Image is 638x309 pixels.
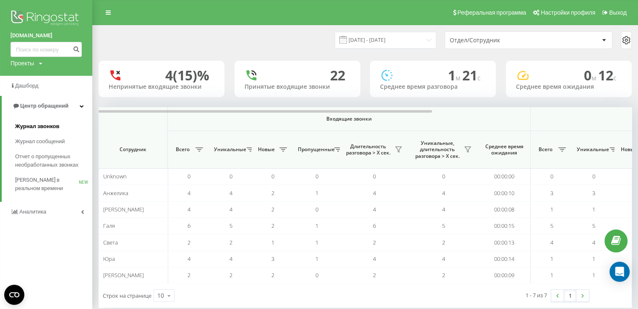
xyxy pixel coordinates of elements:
span: 0 [315,206,318,213]
span: 2 [229,239,232,246]
a: Отчет о пропущенных необработанных звонках [15,149,92,173]
td: 00:00:09 [478,267,531,283]
span: Реферальная программа [457,9,526,16]
a: Журнал сообщений [15,134,92,149]
div: Проекты [10,59,34,67]
span: 2 [373,271,376,279]
span: Всего [172,146,193,153]
span: 4 [373,255,376,263]
span: 2 [271,206,274,213]
span: 1 [315,255,318,263]
span: 2 [229,271,232,279]
span: [PERSON_NAME] [103,206,144,213]
span: 1 [592,206,595,213]
span: 4 [442,255,445,263]
span: 0 [550,173,553,180]
div: 22 [330,67,345,83]
span: 5 [442,222,445,229]
span: м [591,73,598,82]
span: м [456,73,462,82]
span: 2 [442,239,445,246]
span: 0 [315,173,318,180]
input: Поиск по номеру [10,42,82,57]
span: 3 [271,255,274,263]
span: 4 [592,239,595,246]
span: 4 [229,255,232,263]
span: 1 [315,189,318,197]
span: Настройки профиля [541,9,595,16]
span: Всего [535,146,556,153]
div: Среднее время разговора [380,83,486,90]
span: 4 [550,239,553,246]
span: 1 [550,255,553,263]
span: 2 [271,271,274,279]
div: Непринятые входящие звонки [109,83,214,90]
span: 0 [315,271,318,279]
a: [PERSON_NAME] в реальном времениNEW [15,173,92,196]
span: 0 [271,173,274,180]
span: Сотрудник [106,146,160,153]
span: 4 [229,189,232,197]
span: 4 [373,206,376,213]
span: 6 [187,222,190,229]
span: 1 [550,206,553,213]
span: 0 [592,173,595,180]
a: Журнал звонков [15,119,92,134]
span: 4 [442,189,445,197]
div: Open Intercom Messenger [609,262,630,282]
span: Строк на странице [103,292,151,299]
span: 1 [592,255,595,263]
td: 00:00:14 [478,251,531,267]
span: Света [103,239,118,246]
span: Новые [256,146,277,153]
span: 4 [442,206,445,213]
td: 00:00:00 [478,168,531,185]
span: 0 [584,66,598,84]
div: 10 [157,291,164,300]
span: 2 [271,222,274,229]
a: Центр обращений [2,96,92,116]
span: 1 [448,66,462,84]
span: 2 [442,271,445,279]
span: Уникальные [577,146,607,153]
div: Принятые входящие звонки [245,83,350,90]
span: 4 [229,206,232,213]
span: 0 [187,173,190,180]
span: Анжелика [103,189,128,197]
td: 00:00:15 [478,218,531,234]
span: Уникальные [214,146,244,153]
td: 00:00:10 [478,185,531,201]
span: 1 [315,222,318,229]
span: Выход [609,9,627,16]
span: 4 [373,189,376,197]
span: 4 [187,189,190,197]
span: 1 [271,239,274,246]
span: Отчет о пропущенных необработанных звонках [15,152,88,169]
span: Дашборд [15,82,39,89]
div: Среднее время ожидания [516,83,622,90]
span: 21 [462,66,481,84]
span: 6 [373,222,376,229]
span: 2 [373,239,376,246]
span: 1 [592,271,595,279]
span: 5 [550,222,553,229]
div: 1 - 7 из 7 [526,291,547,299]
span: 2 [271,189,274,197]
span: 4 [187,255,190,263]
a: [DOMAIN_NAME] [10,31,82,40]
span: 3 [592,189,595,197]
span: 5 [592,222,595,229]
span: Журнал звонков [15,122,59,131]
span: Входящие звонки [190,116,508,122]
span: 1 [550,271,553,279]
span: [PERSON_NAME] в реальном времени [15,176,79,193]
span: Юра [103,255,115,263]
a: 1 [564,290,576,301]
span: Уникальные, длительность разговора > Х сек. [413,140,461,160]
div: Отдел/Сотрудник [450,37,550,44]
span: [PERSON_NAME] [103,271,144,279]
span: Аналитика [19,209,46,215]
span: c [477,73,481,82]
span: Длительность разговора > Х сек. [344,143,392,156]
span: Центр обращений [20,103,68,109]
